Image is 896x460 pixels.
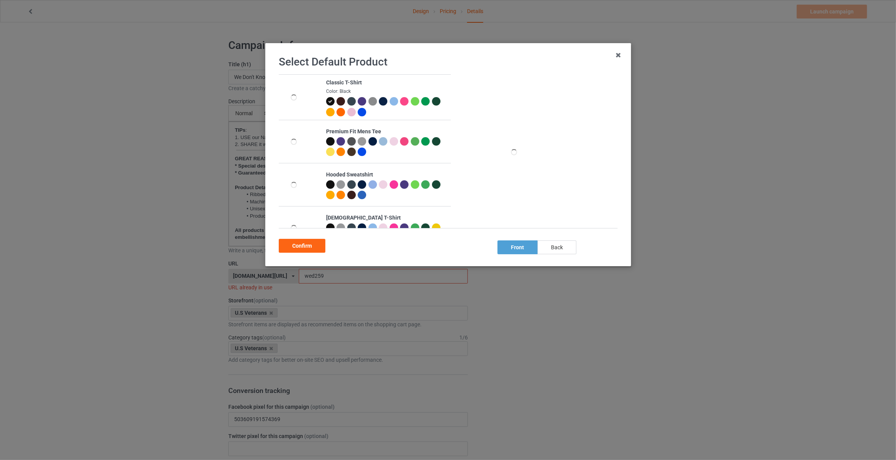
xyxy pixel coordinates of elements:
div: back [538,240,576,254]
h1: Select Default Product [279,55,618,69]
div: front [497,240,538,254]
div: Classic T-Shirt [326,79,446,87]
div: Premium Fit Mens Tee [326,128,446,136]
img: heather_texture.png [368,97,377,106]
div: [DEMOGRAPHIC_DATA] T-Shirt [326,214,446,222]
div: Hooded Sweatshirt [326,171,446,179]
div: Confirm [279,239,325,253]
div: Color: Black [326,88,446,95]
img: heather_texture.png [358,137,366,146]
